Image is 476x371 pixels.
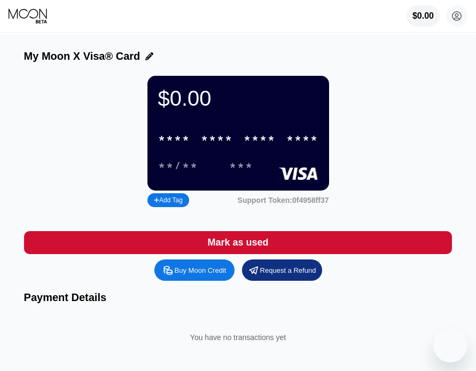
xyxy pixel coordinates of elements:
div: My Moon X Visa® Card [24,50,141,62]
div: Add Tag [154,196,183,204]
div: $0.00 [407,5,440,27]
div: Mark as used [207,236,268,249]
div: Add Tag [147,193,189,207]
div: $0.00 [412,11,434,21]
div: Request a Refund [242,259,322,281]
div: Buy Moon Credit [154,259,235,281]
div: $0.00 [158,86,318,110]
div: Mark as used [24,231,452,254]
div: You have no transactions yet [33,322,444,352]
div: Request a Refund [260,266,316,275]
div: Payment Details [24,291,452,304]
div: Buy Moon Credit [175,266,227,275]
div: Support Token: 0f4958ff37 [238,196,329,204]
div: Support Token:0f4958ff37 [238,196,329,204]
iframe: Button to launch messaging window [433,328,467,362]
